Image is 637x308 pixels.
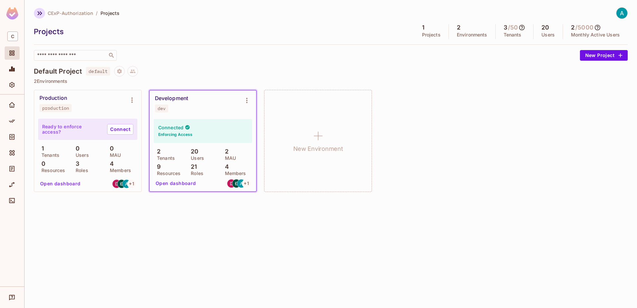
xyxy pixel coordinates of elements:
div: Projects [5,46,20,60]
p: 4 [222,163,229,170]
p: Tenants [504,32,522,37]
p: Ready to enforce access? [42,124,102,135]
p: Users [187,155,204,161]
p: Roles [187,171,203,176]
img: SReyMgAAAABJRU5ErkJggg== [6,7,18,20]
div: Projects [34,27,411,36]
p: 2 [222,148,229,155]
p: MAU [222,155,236,161]
img: cexp.authorization@gmail.com [237,179,246,188]
h5: 2 [457,24,460,31]
li: / [96,10,98,16]
button: Environment settings [240,94,253,107]
h5: 20 [541,24,549,31]
div: Help & Updates [5,291,20,304]
div: dev [158,106,166,111]
h4: Default Project [34,67,82,75]
button: Open dashboard [37,178,83,189]
p: 9 [154,163,161,170]
p: Tenants [154,155,175,161]
div: Directory [5,130,20,144]
p: 4 [106,160,114,167]
span: default [86,67,110,76]
div: Elements [5,146,20,159]
p: Members [106,168,131,173]
h5: 1 [422,24,424,31]
div: Workspace: CExP-Authorization [5,29,20,44]
p: 1 [38,145,44,152]
span: Project settings [114,69,125,76]
div: Home [5,98,20,112]
img: cdung.vo@gmail.com [112,180,121,188]
span: + 1 [244,181,249,186]
img: Authorization CExP [616,8,627,19]
p: Projects [422,32,441,37]
p: Monthly Active Users [571,32,620,37]
p: Users [541,32,555,37]
h4: Connected [158,124,183,131]
p: 0 [38,160,45,167]
a: Connect [107,124,133,135]
p: Tenants [38,153,59,158]
p: 2 Environments [34,79,628,84]
img: phund30.dev.fpt@gmail.com [117,180,126,188]
div: Settings [5,78,20,92]
span: + 1 [129,181,134,186]
p: 0 [72,145,80,152]
div: Development [155,95,188,102]
div: Audit Log [5,162,20,175]
p: 0 [106,145,114,152]
p: 2 [154,148,161,155]
h5: 3 [504,24,507,31]
p: MAU [106,153,121,158]
div: Monitoring [5,62,20,76]
p: 21 [187,163,197,170]
div: production [42,105,69,111]
p: Roles [72,168,88,173]
p: Members [222,171,246,176]
h5: 2 [571,24,575,31]
button: Open dashboard [153,178,199,189]
button: New Project [580,50,628,61]
h5: / 5000 [575,24,594,31]
p: Environments [457,32,487,37]
div: Production [39,95,67,101]
div: Policy [5,114,20,128]
span: CExP-Authorization [48,10,93,16]
span: Projects [101,10,120,16]
img: cdung.vo@gmail.com [227,179,236,188]
p: 3 [72,160,79,167]
span: C [7,31,18,41]
div: Connect [5,194,20,207]
button: Environment settings [125,93,139,107]
h6: Enforcing Access [158,132,192,138]
div: URL Mapping [5,178,20,191]
p: Users [72,153,89,158]
p: Resources [154,171,180,176]
img: cexp.authorization@gmail.com [122,180,131,188]
p: Resources [38,168,65,173]
h1: New Environment [293,144,343,154]
p: 20 [187,148,198,155]
img: phund30.dev.fpt@gmail.com [232,179,241,188]
h5: / 50 [508,24,518,31]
